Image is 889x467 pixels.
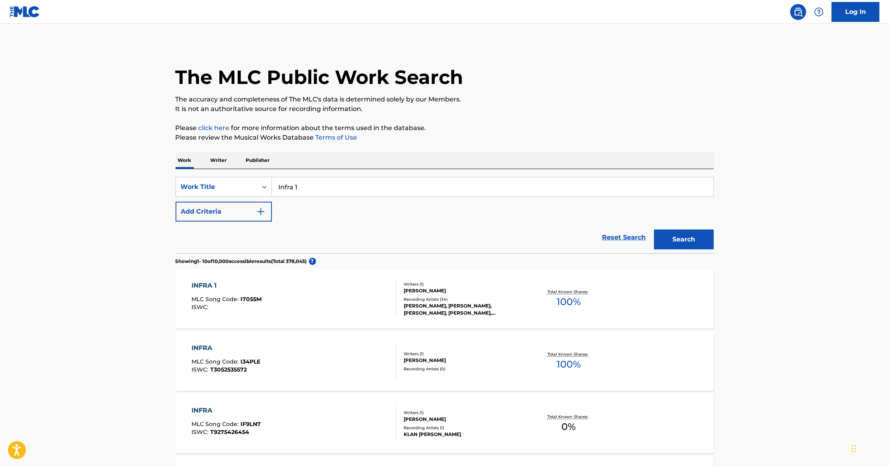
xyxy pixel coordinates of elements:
[309,258,316,265] span: ?
[314,134,358,141] a: Terms of Use
[404,416,524,423] div: [PERSON_NAME]
[240,358,260,365] span: I34PLE
[598,229,650,246] a: Reset Search
[176,202,272,222] button: Add Criteria
[176,177,714,253] form: Search Form
[210,366,247,373] span: T3052535572
[547,289,590,295] p: Total Known Shares:
[404,431,524,438] div: KLAN [PERSON_NAME]
[832,2,879,22] a: Log In
[404,357,524,364] div: [PERSON_NAME]
[10,6,40,18] img: MLC Logo
[176,123,714,133] p: Please for more information about the terms used in the database.
[176,258,307,265] p: Showing 1 - 10 of 10,000 accessible results (Total 378,045 )
[814,7,824,17] img: help
[557,295,581,309] span: 100 %
[404,425,524,431] div: Recording Artists ( 1 )
[547,351,590,357] p: Total Known Shares:
[849,429,889,467] iframe: Chat Widget
[176,95,714,104] p: The accuracy and completeness of The MLC's data is determined solely by our Members.
[191,366,210,373] span: ISWC :
[176,269,714,329] a: INFRA 1MLC Song Code:I7055MISWC:Writers (1)[PERSON_NAME]Recording Artists (34)[PERSON_NAME], [PER...
[561,420,576,434] span: 0 %
[176,133,714,142] p: Please review the Musical Works Database
[191,406,261,415] div: INFRA
[176,152,194,169] p: Work
[404,410,524,416] div: Writers ( 1 )
[191,358,240,365] span: MLC Song Code :
[404,302,524,317] div: [PERSON_NAME], [PERSON_NAME], [PERSON_NAME], [PERSON_NAME], [PERSON_NAME], [PERSON_NAME], [PERSON...
[404,351,524,357] div: Writers ( 1 )
[256,207,266,216] img: 9d2ae6d4665cec9f34b9.svg
[191,296,240,303] span: MLC Song Code :
[240,420,261,428] span: IF9LN7
[191,420,240,428] span: MLC Song Code :
[404,296,524,302] div: Recording Artists ( 34 )
[654,230,714,249] button: Search
[790,4,806,20] a: Public Search
[208,152,229,169] p: Writer
[191,343,260,353] div: INFRA
[404,287,524,294] div: [PERSON_NAME]
[852,437,856,461] div: Drag
[199,124,230,132] a: click here
[404,281,524,287] div: Writers ( 1 )
[793,7,803,17] img: search
[210,428,249,436] span: T9275426454
[547,414,590,420] p: Total Known Shares:
[176,65,463,89] h1: The MLC Public Work Search
[176,331,714,391] a: INFRAMLC Song Code:I34PLEISWC:T3052535572Writers (1)[PERSON_NAME]Recording Artists (0)Total Known...
[176,394,714,453] a: INFRAMLC Song Code:IF9LN7ISWC:T9275426454Writers (1)[PERSON_NAME]Recording Artists (1)KLAN [PERSO...
[244,152,272,169] p: Publisher
[240,296,262,303] span: I7055M
[404,366,524,372] div: Recording Artists ( 0 )
[191,428,210,436] span: ISWC :
[191,304,210,311] span: ISWC :
[191,281,262,290] div: INFRA 1
[557,357,581,372] span: 100 %
[811,4,827,20] div: Help
[176,104,714,114] p: It is not an authoritative source for recording information.
[181,182,252,192] div: Work Title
